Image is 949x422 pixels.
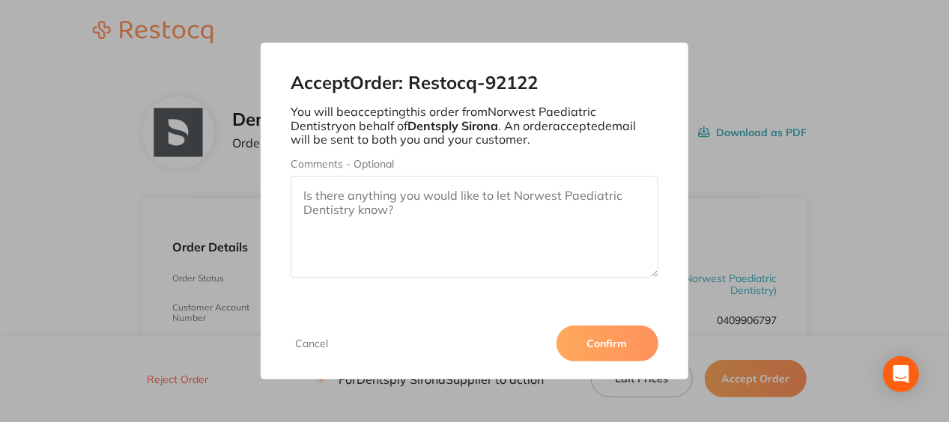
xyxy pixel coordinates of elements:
div: Open Intercom Messenger [883,356,919,392]
b: Dentsply Sirona [407,118,498,133]
h2: Accept Order: Restocq- 92122 [291,73,658,94]
button: Cancel [291,337,333,350]
button: Confirm [557,325,658,361]
p: You will be accepting this order from Norwest Paediatric Dentistry on behalf of . An order accept... [291,105,658,146]
label: Comments - Optional [291,158,658,170]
